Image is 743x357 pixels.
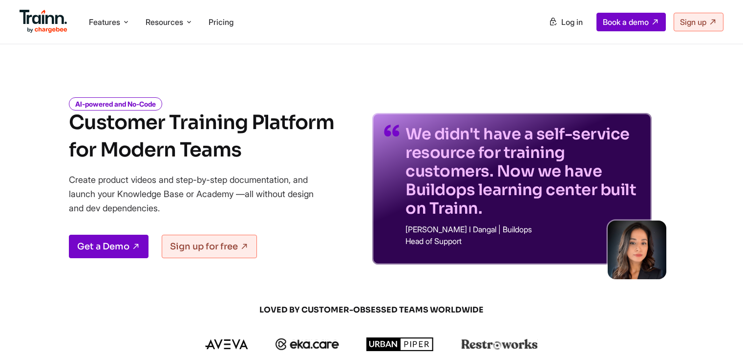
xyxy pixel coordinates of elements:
[20,10,67,33] img: Trainn Logo
[205,339,248,349] img: aveva logo
[405,225,640,233] p: [PERSON_NAME] I Dangal | Buildops
[366,337,434,351] img: urbanpiper logo
[276,338,339,350] img: ekacare logo
[405,125,640,218] p: We didn't have a self-service resource for training customers. Now we have Buildops learning cent...
[69,97,162,111] i: AI-powered and No-Code
[384,125,400,136] img: quotes-purple.41a7099.svg
[69,173,328,215] p: Create product videos and step-by-step documentation, and launch your Knowledge Base or Academy —...
[680,17,706,27] span: Sign up
[89,17,120,27] span: Features
[137,305,606,315] span: LOVED BY CUSTOMER-OBSESSED TEAMS WORLDWIDE
[608,221,666,279] img: sabina-buildops.d2e8138.png
[162,235,257,258] a: Sign up for free
[209,17,234,27] a: Pricing
[405,237,640,245] p: Head of Support
[674,13,723,31] a: Sign up
[596,13,666,31] a: Book a demo
[561,17,583,27] span: Log in
[543,13,589,31] a: Log in
[603,17,649,27] span: Book a demo
[69,109,334,164] h1: Customer Training Platform for Modern Teams
[461,339,538,350] img: restroworks logo
[146,17,183,27] span: Resources
[69,235,149,258] a: Get a Demo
